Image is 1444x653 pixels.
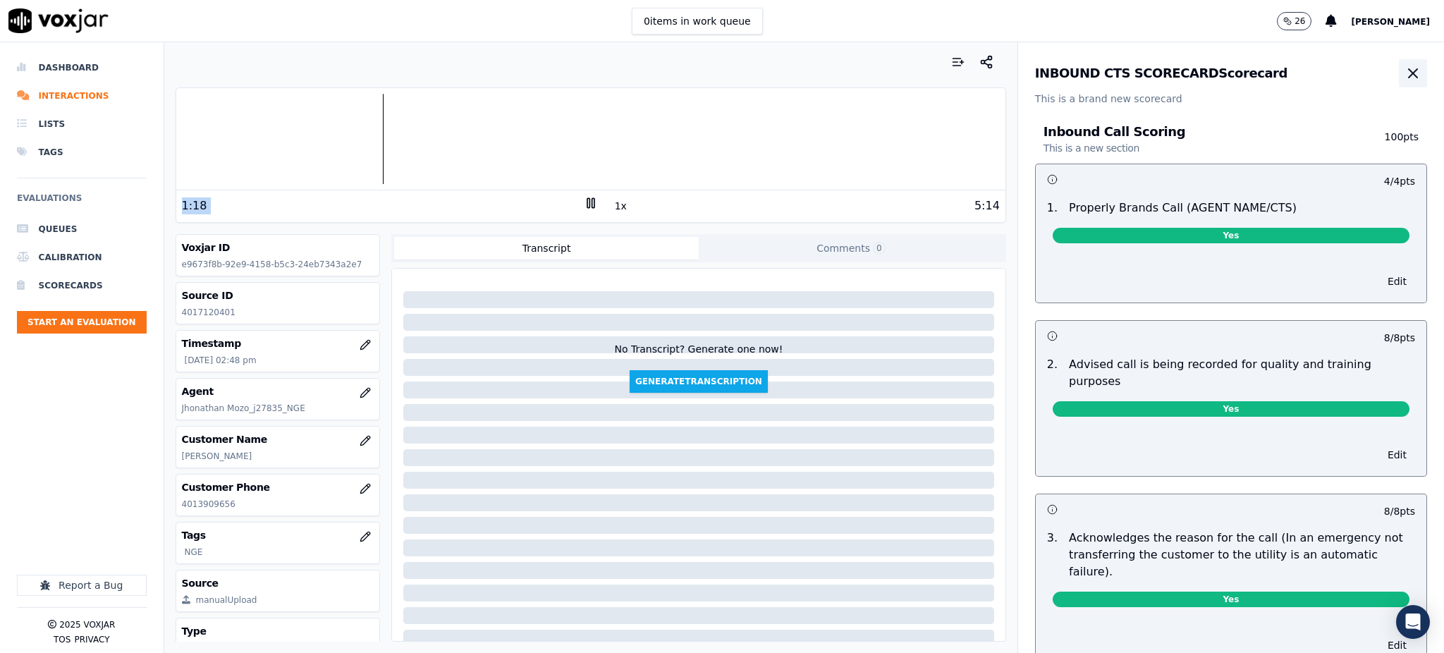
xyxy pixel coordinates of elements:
div: 5:14 [974,197,1000,214]
p: Advised call is being recorded for quality and training purposes [1069,356,1415,390]
button: Start an Evaluation [17,311,147,334]
h3: Source ID [182,288,374,303]
span: Yes [1053,401,1409,417]
h3: Customer Phone [182,480,374,494]
button: Privacy [74,634,109,645]
div: No Transcript? Generate one now! [614,342,783,370]
p: 1 . [1041,200,1063,216]
button: Report a Bug [17,575,147,596]
h3: INBOUND CTS SCORECARD Scorecard [1035,67,1287,80]
p: 2 . [1041,356,1063,390]
div: manualUpload [196,594,257,606]
h3: Timestamp [182,336,374,350]
p: 4 / 4 pts [1384,174,1415,188]
button: 1x [612,196,630,216]
img: voxjar logo [8,8,109,33]
a: Tags [17,138,147,166]
span: 0 [873,242,886,255]
button: [PERSON_NAME] [1351,13,1444,30]
button: Edit [1379,271,1415,291]
h3: Inbound Call Scoring [1044,126,1356,155]
p: 8 / 8 pts [1384,331,1415,345]
button: 26 [1277,12,1311,30]
h6: Evaluations [17,190,147,215]
p: 4017120401 [182,307,374,318]
h3: Type [182,624,374,638]
p: [PERSON_NAME] [182,451,374,462]
span: [PERSON_NAME] [1351,17,1430,27]
a: Interactions [17,82,147,110]
button: Transcript [394,237,699,260]
button: GenerateTranscription [630,370,768,393]
h3: Source [182,576,374,590]
div: 1:18 [182,197,207,214]
button: 26 [1277,12,1326,30]
button: Comments [699,237,1003,260]
p: Acknowledges the reason for the call (In an emergency not transferring the customer to the utilit... [1069,530,1415,580]
p: 100 pts [1356,130,1419,155]
p: This is a new section [1044,141,1139,155]
p: This is a brand new scorecard [1035,92,1427,106]
button: Edit [1379,445,1415,465]
a: Dashboard [17,54,147,82]
p: 26 [1295,16,1305,27]
h3: Tags [182,528,374,542]
p: [DATE] 02:48 pm [185,355,374,366]
a: Queues [17,215,147,243]
button: 0items in work queue [632,8,763,35]
p: 4013909656 [182,499,374,510]
h3: Customer Name [182,432,374,446]
p: NGE [185,547,374,558]
p: Properly Brands Call (AGENT NAME/CTS) [1069,200,1297,216]
a: Lists [17,110,147,138]
p: Jhonathan Mozo_j27835_NGE [182,403,374,414]
p: 3 . [1041,530,1063,580]
p: e9673f8b-92e9-4158-b5c3-24eb7343a2e7 [182,259,374,270]
h3: Voxjar ID [182,240,374,255]
div: Open Intercom Messenger [1396,605,1430,639]
h3: Agent [182,384,374,398]
span: Yes [1053,592,1409,607]
a: Scorecards [17,271,147,300]
p: 8 / 8 pts [1384,504,1415,518]
button: TOS [54,634,71,645]
a: Calibration [17,243,147,271]
p: 2025 Voxjar [59,619,115,630]
span: Yes [1053,228,1409,243]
